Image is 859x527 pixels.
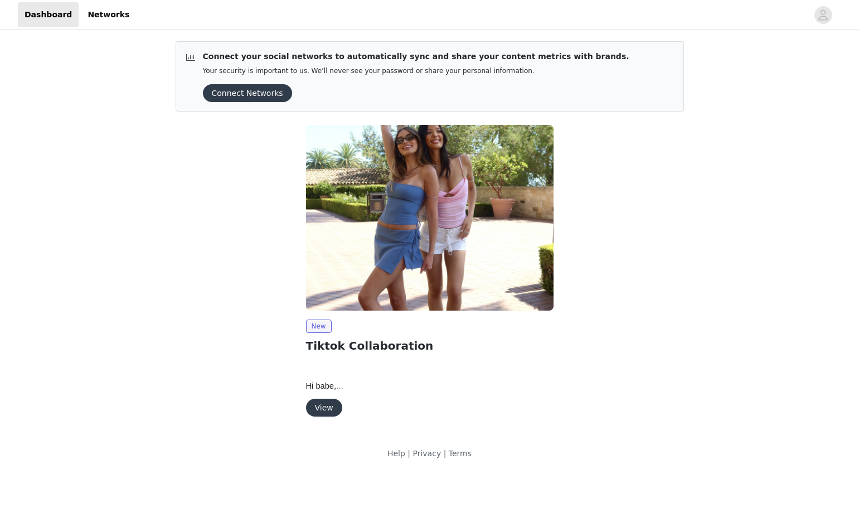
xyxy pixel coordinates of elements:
[818,6,828,24] div: avatar
[449,449,472,458] a: Terms
[444,449,447,458] span: |
[306,381,344,390] span: Hi babe,
[306,337,554,354] h2: Tiktok Collaboration
[387,449,405,458] a: Help
[407,449,410,458] span: |
[203,51,629,62] p: Connect your social networks to automatically sync and share your content metrics with brands.
[306,125,554,311] img: Edikted
[18,2,79,27] a: Dashboard
[306,320,332,333] span: New
[81,2,136,27] a: Networks
[412,449,441,458] a: Privacy
[306,399,342,417] button: View
[203,67,629,75] p: Your security is important to us. We’ll never see your password or share your personal information.
[306,404,342,412] a: View
[203,84,292,102] button: Connect Networks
